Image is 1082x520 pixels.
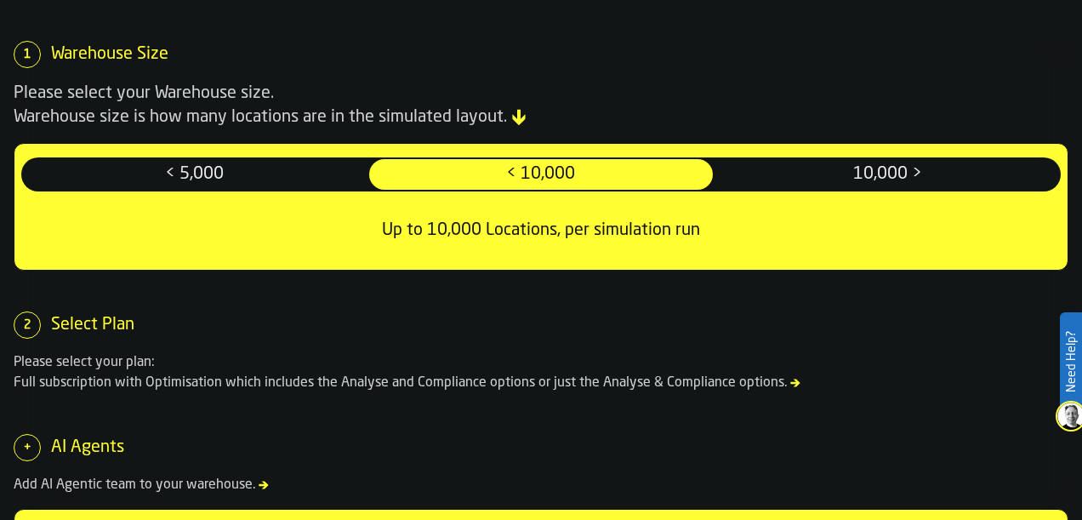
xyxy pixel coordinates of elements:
[372,205,710,256] div: Up to 10,000 Locations, per simulation run
[23,159,366,190] div: thumb
[25,161,364,188] span: < 5,000
[14,82,1068,129] div: Please select your Warehouse size. Warehouse size is how many locations are in the simulated layout.
[14,352,1068,393] div: Please select your plan: Full subscription with Optimisation which includes the Analyse and Compl...
[14,434,41,461] div: +
[715,157,1061,191] label: button-switch-multi-10,000 >
[14,41,41,68] div: 1
[14,475,1068,495] div: Add AI Agentic team to your warehouse.
[367,157,714,191] label: button-switch-multi-< 10,000
[718,161,1057,188] span: 10,000 >
[51,436,124,460] div: AI Agents
[51,313,134,337] div: Select Plan
[21,157,367,191] label: button-switch-multi-< 5,000
[369,159,712,190] div: thumb
[1062,314,1080,409] label: Need Help?
[371,161,710,188] span: < 10,000
[51,43,168,66] div: Warehouse Size
[716,159,1059,190] div: thumb
[14,311,41,339] div: 2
